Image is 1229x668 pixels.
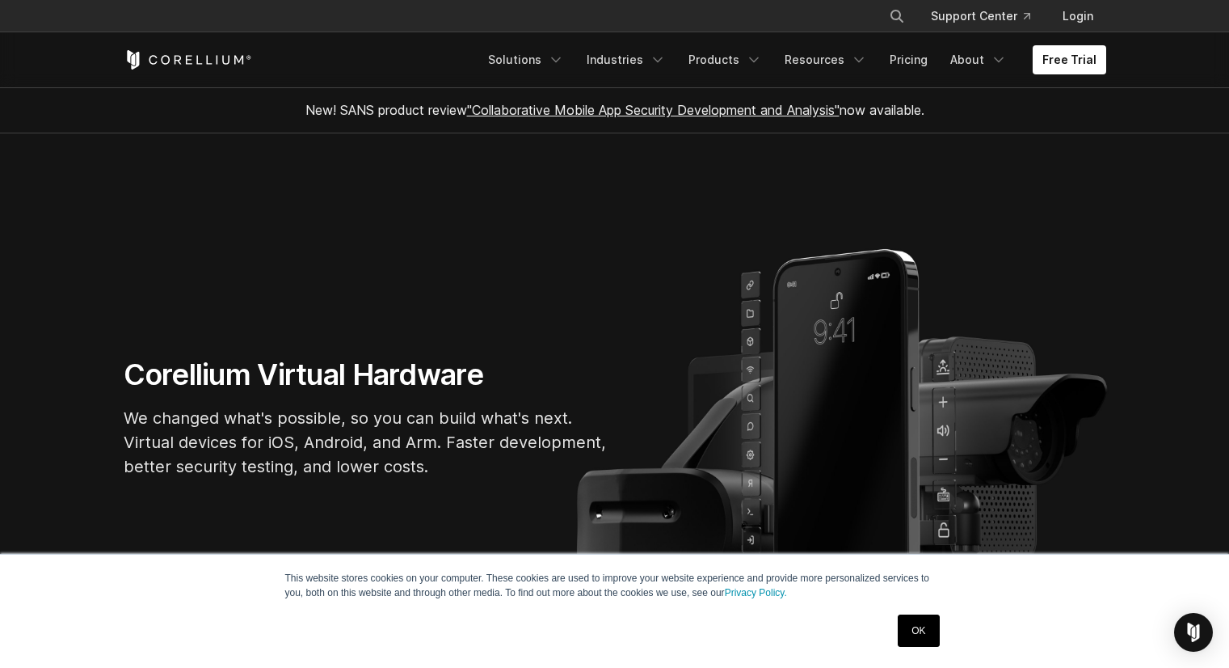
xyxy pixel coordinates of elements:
[775,45,877,74] a: Resources
[124,50,252,70] a: Corellium Home
[882,2,911,31] button: Search
[478,45,1106,74] div: Navigation Menu
[679,45,772,74] a: Products
[124,357,608,393] h1: Corellium Virtual Hardware
[124,406,608,479] p: We changed what's possible, so you can build what's next. Virtual devices for iOS, Android, and A...
[467,102,840,118] a: "Collaborative Mobile App Security Development and Analysis"
[305,102,924,118] span: New! SANS product review now available.
[577,45,676,74] a: Industries
[725,587,787,598] a: Privacy Policy.
[869,2,1106,31] div: Navigation Menu
[898,615,939,647] a: OK
[285,571,945,600] p: This website stores cookies on your computer. These cookies are used to improve your website expe...
[918,2,1043,31] a: Support Center
[880,45,937,74] a: Pricing
[1033,45,1106,74] a: Free Trial
[1174,613,1213,652] div: Open Intercom Messenger
[478,45,574,74] a: Solutions
[941,45,1016,74] a: About
[1050,2,1106,31] a: Login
